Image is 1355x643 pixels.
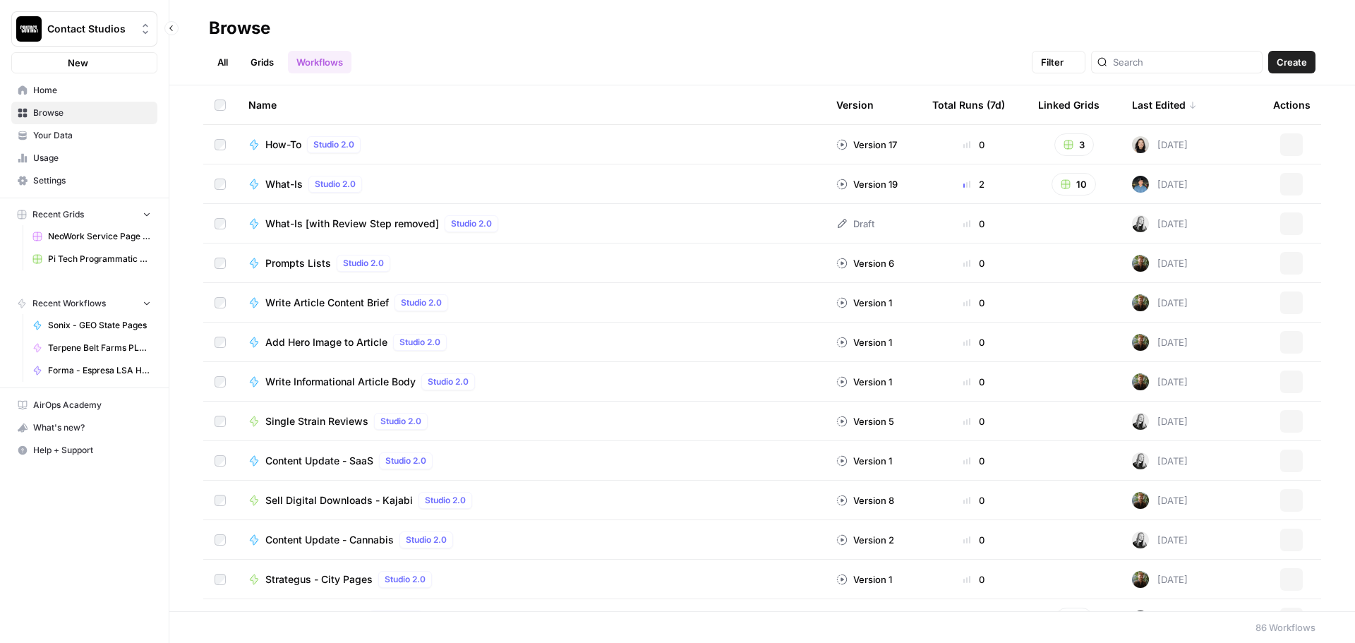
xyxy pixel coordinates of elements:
a: Usage [11,147,157,169]
div: Version 1 [836,454,892,468]
span: Forma - Espresa LSA Heist [48,364,151,377]
img: ioa2wpdmx8t19ywr585njsibr5hv [1132,452,1149,469]
div: Version [836,85,874,124]
div: Actions [1273,85,1311,124]
div: 0 [932,454,1016,468]
div: 0 [932,296,1016,310]
div: Linked Grids [1038,85,1100,124]
span: Sonix - GEO State Pages [48,319,151,332]
button: What's new? [11,416,157,439]
span: Sell Digital Downloads - Kajabi [265,493,413,507]
span: Studio 2.0 [313,138,354,151]
span: Create [1277,55,1307,69]
div: Version 5 [836,414,894,428]
div: Name [248,85,814,124]
a: How-ToStudio 2.0 [248,136,814,153]
span: New [68,56,88,70]
a: Add Hero Image to ArticleStudio 2.0 [248,334,814,351]
div: [DATE] [1132,492,1188,509]
a: Settings [11,169,157,192]
a: Write Article Content BriefStudio 2.0 [248,294,814,311]
span: Help + Support [33,444,151,457]
div: [DATE] [1132,373,1188,390]
div: [DATE] [1132,215,1188,232]
span: What-Is [with Review Step removed] [265,217,439,231]
div: Draft [836,217,874,231]
a: Prompts ListsStudio 2.0 [248,255,814,272]
img: ioa2wpdmx8t19ywr585njsibr5hv [1132,215,1149,232]
div: Version 1 [836,335,892,349]
span: Filter [1041,55,1064,69]
span: Write Article Content Brief [265,296,389,310]
div: 0 [932,533,1016,547]
div: Version 1 [836,572,892,587]
div: [DATE] [1132,334,1188,351]
div: 0 [932,217,1016,231]
img: vlbh6tvzzzm1xxij3znetyf2jnu7 [1132,571,1149,588]
span: Single Strain Reviews [265,414,368,428]
div: 0 [932,138,1016,152]
div: 0 [932,335,1016,349]
img: 5maotr4l3dpmem4ucatv1zj7ommq [1132,611,1149,627]
div: [DATE] [1132,255,1188,272]
span: Contact Studios [47,22,133,36]
a: What-Is [with Review Step removed]Studio 2.0 [248,215,814,232]
div: 0 [932,256,1016,270]
img: vlbh6tvzzzm1xxij3znetyf2jnu7 [1132,255,1149,272]
button: Recent Workflows [11,293,157,314]
img: t5ef5oef8zpw1w4g2xghobes91mw [1132,136,1149,153]
div: 86 Workflows [1255,620,1315,635]
a: Home [11,79,157,102]
a: AirOps Academy [11,394,157,416]
div: Total Runs (7d) [932,85,1005,124]
a: Forma - Espresa LSA Heist [26,359,157,382]
span: Home [33,84,151,97]
a: Write Informational Article BodyStudio 2.0 [248,373,814,390]
img: vlbh6tvzzzm1xxij3znetyf2jnu7 [1132,373,1149,390]
button: Recent Grids [11,204,157,225]
span: Content Update - SaaS [265,454,373,468]
button: 1 [1055,608,1093,630]
a: What-Is (No Review)Studio 2.0 [248,611,814,627]
div: [DATE] [1132,611,1188,627]
div: 0 [932,375,1016,389]
div: [DATE] [1132,176,1188,193]
a: All [209,51,236,73]
button: Create [1268,51,1315,73]
a: Browse [11,102,157,124]
a: Grids [242,51,282,73]
div: 0 [932,414,1016,428]
div: [DATE] [1132,452,1188,469]
span: Usage [33,152,151,164]
a: Sell Digital Downloads - KajabiStudio 2.0 [248,492,814,509]
a: NeoWork Service Page Grid v1 [26,225,157,248]
a: Content Update - CannabisStudio 2.0 [248,531,814,548]
div: Version 17 [836,138,897,152]
span: Studio 2.0 [380,415,421,428]
span: Studio 2.0 [343,257,384,270]
img: 5maotr4l3dpmem4ucatv1zj7ommq [1132,176,1149,193]
span: Studio 2.0 [451,217,492,230]
span: Recent Grids [32,208,84,221]
button: 3 [1054,133,1094,156]
a: Workflows [288,51,351,73]
span: Prompts Lists [265,256,331,270]
button: Filter [1032,51,1085,73]
div: 2 [932,177,1016,191]
span: Terpene Belt Farms PLP Descriptions (Text Output v2) [48,342,151,354]
button: Help + Support [11,439,157,462]
span: Pi Tech Programmatic Service pages Grid [48,253,151,265]
span: Studio 2.0 [385,455,426,467]
div: [DATE] [1132,531,1188,548]
a: Content Update - SaaSStudio 2.0 [248,452,814,469]
img: vlbh6tvzzzm1xxij3znetyf2jnu7 [1132,334,1149,351]
span: Recent Workflows [32,297,106,310]
span: NeoWork Service Page Grid v1 [48,230,151,243]
span: Your Data [33,129,151,142]
button: 10 [1052,173,1096,196]
img: vlbh6tvzzzm1xxij3znetyf2jnu7 [1132,492,1149,509]
span: Studio 2.0 [425,494,466,507]
a: What-IsStudio 2.0 [248,176,814,193]
img: vlbh6tvzzzm1xxij3znetyf2jnu7 [1132,294,1149,311]
span: Studio 2.0 [385,573,426,586]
